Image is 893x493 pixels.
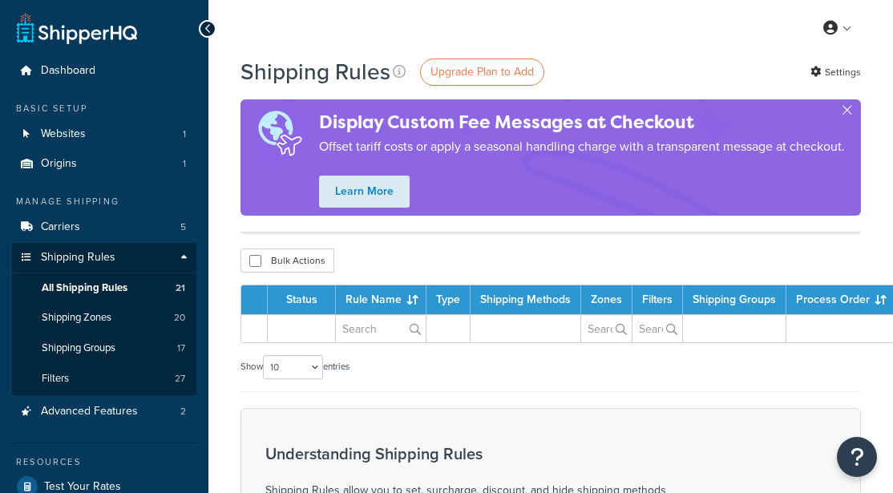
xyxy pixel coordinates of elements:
label: Show entries [240,355,350,379]
a: Dashboard [12,56,196,86]
span: Origins [41,157,77,171]
a: Advanced Features 2 [12,397,196,426]
h3: Understanding Shipping Rules [265,445,666,463]
img: duties-banner-06bc72dcb5fe05cb3f9472aba00be2ae8eb53ab6f0d8bb03d382ba314ac3c341.png [240,99,319,168]
a: Carriers 5 [12,212,196,242]
p: Offset tariff costs or apply a seasonal handling charge with a transparent message at checkout. [319,135,845,158]
div: Manage Shipping [12,195,196,208]
span: All Shipping Rules [42,281,127,295]
span: Carriers [41,220,80,234]
th: Shipping Groups [683,285,786,314]
input: Search [581,315,632,342]
span: 1 [183,127,186,141]
span: Advanced Features [41,405,138,418]
select: Showentries [263,355,323,379]
li: Advanced Features [12,397,196,426]
a: All Shipping Rules 21 [12,273,196,303]
li: Carriers [12,212,196,242]
th: Status [268,285,336,314]
button: Open Resource Center [837,437,877,477]
input: Search [632,315,682,342]
h1: Shipping Rules [240,56,390,87]
a: ShipperHQ Home [17,12,137,44]
th: Shipping Methods [471,285,581,314]
span: Upgrade Plan to Add [430,63,534,80]
li: Origins [12,149,196,179]
span: 27 [175,372,185,386]
a: Upgrade Plan to Add [420,59,544,86]
a: Origins 1 [12,149,196,179]
a: Settings [810,61,861,83]
li: Shipping Rules [12,243,196,395]
span: Websites [41,127,86,141]
a: Shipping Zones 20 [12,303,196,333]
li: Shipping Zones [12,303,196,333]
a: Learn More [319,176,410,208]
span: 2 [180,405,186,418]
a: Filters 27 [12,364,196,394]
li: Shipping Groups [12,333,196,363]
a: Shipping Groups 17 [12,333,196,363]
span: Dashboard [41,64,95,78]
button: Bulk Actions [240,249,334,273]
span: Shipping Zones [42,311,111,325]
div: Resources [12,455,196,469]
span: Shipping Rules [41,251,115,265]
a: Shipping Rules [12,243,196,273]
span: Shipping Groups [42,341,115,355]
div: Basic Setup [12,102,196,115]
span: 17 [177,341,185,355]
span: 1 [183,157,186,171]
span: 20 [174,311,185,325]
li: Filters [12,364,196,394]
th: Rule Name [336,285,426,314]
li: Websites [12,119,196,149]
li: All Shipping Rules [12,273,196,303]
input: Search [336,315,426,342]
th: Zones [581,285,632,314]
span: 5 [180,220,186,234]
span: 21 [176,281,185,295]
a: Websites 1 [12,119,196,149]
th: Type [426,285,471,314]
span: Filters [42,372,69,386]
h4: Display Custom Fee Messages at Checkout [319,109,845,135]
th: Filters [632,285,683,314]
